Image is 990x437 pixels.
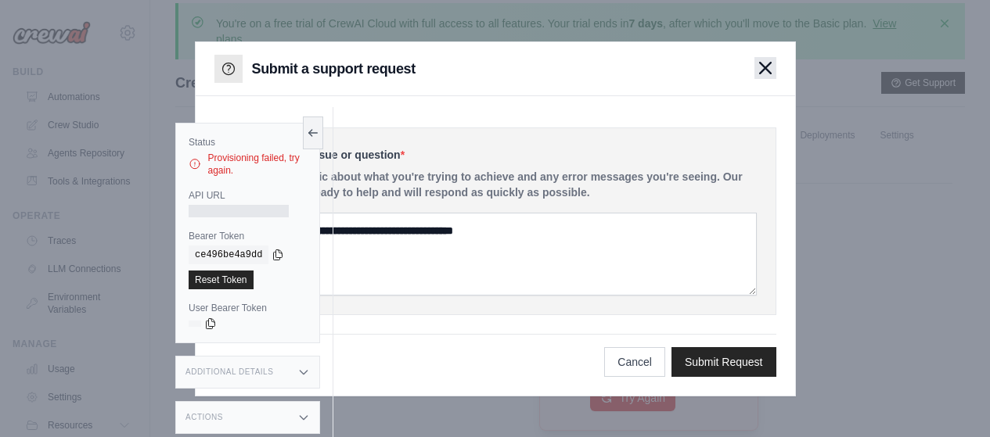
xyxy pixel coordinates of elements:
label: Bearer Token [189,230,307,242]
label: Describe your issue or question [234,147,757,163]
p: Please be specific about what you're trying to achieve and any error messages you're seeing. Our ... [234,169,757,200]
div: Widget de chat [912,362,990,437]
button: Cancel [604,347,665,377]
button: Submit Request [671,347,776,377]
label: User Bearer Token [189,302,307,314]
h3: Submit a support request [252,58,416,80]
label: Status [189,136,307,149]
code: ce496be4a9dd [189,245,268,264]
div: Provisioning failed, try again. [189,152,307,177]
a: Reset Token [189,270,254,289]
label: API URL [189,189,307,202]
h3: Additional Details [185,367,273,377]
iframe: Chat Widget [912,362,990,437]
h3: Actions [185,413,223,422]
